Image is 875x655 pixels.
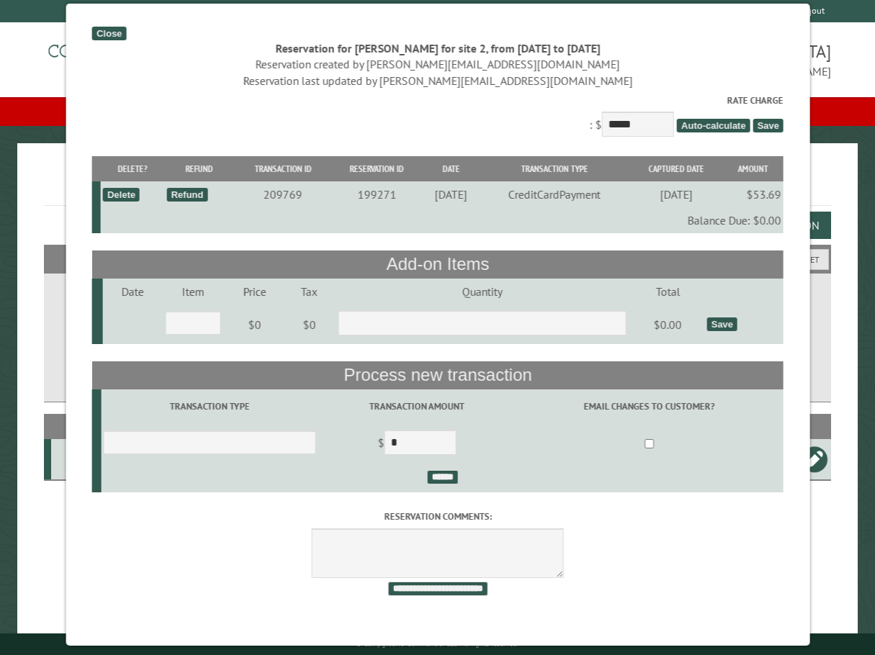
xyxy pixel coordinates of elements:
div: : $ [92,94,784,140]
td: Price [223,279,285,304]
small: © Campground Commander LLC. All rights reserved. [356,639,519,649]
div: Save [706,317,737,331]
th: Refund [164,156,234,181]
label: Transaction Amount [320,399,513,413]
label: Reservation comments: [92,510,784,523]
div: Reservation for [PERSON_NAME] for site 2, from [DATE] to [DATE] [92,40,784,56]
span: Save [753,119,783,132]
label: Transaction Type [103,399,315,413]
th: Site [51,414,98,439]
div: 2 [57,452,96,466]
th: Amount [722,156,783,181]
td: Balance Due: $0.00 [100,207,783,233]
td: [DATE] [422,181,479,207]
th: Date [422,156,479,181]
h2: Filters [44,245,832,272]
td: [DATE] [629,181,723,207]
th: Delete? [100,156,164,181]
td: $0 [285,304,333,345]
td: Total [631,279,704,304]
th: Transaction Type [480,156,629,181]
td: $53.69 [722,181,783,207]
label: Rate Charge [92,94,784,107]
th: Add-on Items [92,250,784,278]
th: Process new transaction [92,361,784,389]
span: Auto-calculate [676,119,750,132]
td: 209769 [234,181,331,207]
th: Reservation ID [331,156,422,181]
div: Refund [166,188,207,202]
div: Reservation last updated by [PERSON_NAME][EMAIL_ADDRESS][DOMAIN_NAME] [92,73,784,89]
td: $ [318,424,515,464]
label: Email changes to customer? [517,399,781,413]
h1: Reservations [44,166,832,206]
div: Reservation created by [PERSON_NAME][EMAIL_ADDRESS][DOMAIN_NAME] [92,56,784,72]
td: 199271 [331,181,422,207]
td: $0.00 [631,304,704,345]
img: Campground Commander [44,28,224,84]
div: Close [92,27,126,40]
td: Item [163,279,223,304]
td: Quantity [333,279,631,304]
td: Tax [285,279,333,304]
th: Captured Date [629,156,723,181]
div: Delete [103,188,140,202]
td: Date [102,279,163,304]
td: CreditCardPayment [480,181,629,207]
th: Transaction ID [234,156,331,181]
td: $0 [223,304,285,345]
